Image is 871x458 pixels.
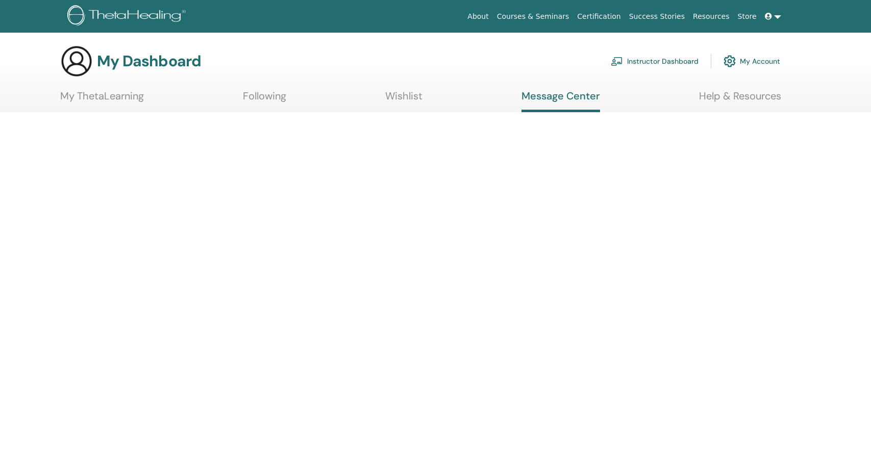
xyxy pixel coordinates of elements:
a: My Account [724,50,780,72]
img: cog.svg [724,53,736,70]
a: Resources [689,7,734,26]
a: Store [734,7,761,26]
a: Instructor Dashboard [611,50,699,72]
img: chalkboard-teacher.svg [611,57,623,66]
a: Success Stories [625,7,689,26]
a: My ThetaLearning [60,90,144,110]
a: Help & Resources [699,90,781,110]
a: Certification [573,7,625,26]
a: About [463,7,492,26]
img: generic-user-icon.jpg [60,45,93,78]
a: Wishlist [385,90,422,110]
a: Following [243,90,286,110]
a: Message Center [521,90,600,112]
a: Courses & Seminars [493,7,574,26]
img: logo.png [67,5,189,28]
h3: My Dashboard [97,52,201,70]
